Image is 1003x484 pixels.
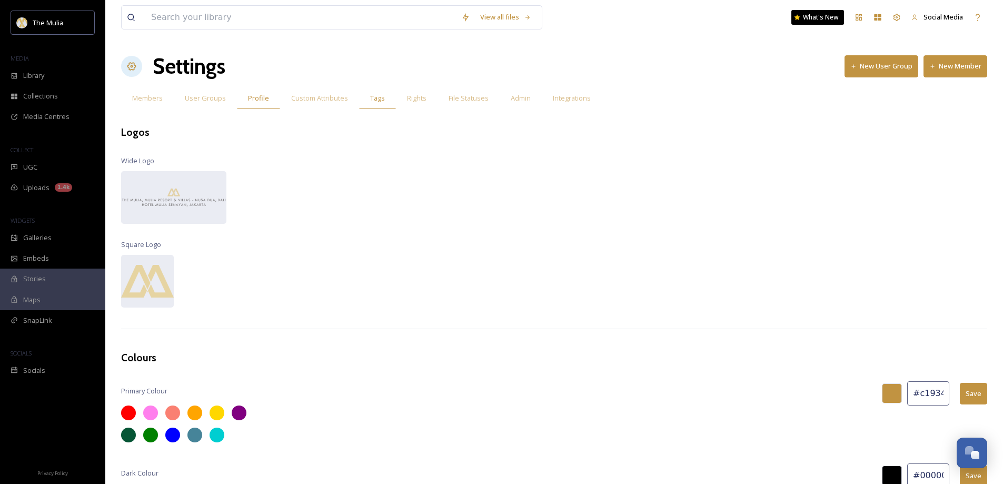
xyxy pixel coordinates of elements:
a: Social Media [906,7,968,27]
span: Wide Logo [121,156,154,166]
span: Tags [370,93,385,103]
span: The Mulia [33,18,63,27]
button: Open Chat [957,438,987,468]
input: Search your library [146,6,456,29]
a: Privacy Policy [37,466,68,479]
div: #468499 [187,428,202,442]
div: #ffd700 [210,406,224,420]
h1: Settings [153,51,225,82]
img: mulia_logo.png [17,17,27,28]
span: WIDGETS [11,216,35,224]
span: Dark Colour [121,468,158,478]
button: New User Group [845,55,918,77]
span: Integrations [553,93,591,103]
span: Embeds [23,253,49,263]
h3: Colours [121,350,987,366]
img: mulia_logo.png [121,265,174,298]
span: Library [23,71,44,81]
span: Members [132,93,163,103]
span: SnapLink [23,315,52,325]
div: #ffa500 [187,406,202,420]
div: #ff80ed [143,406,158,420]
div: #008000 [143,428,158,442]
span: UGC [23,162,37,172]
div: #0000ff [165,428,180,442]
img: Mulia-Logo.png [121,181,226,215]
button: Save [960,383,987,404]
span: Social Media [923,12,963,22]
span: Rights [407,93,426,103]
span: Collections [23,91,58,101]
div: #065535 [121,428,136,442]
span: COLLECT [11,146,33,154]
div: #800080 [232,406,246,420]
div: #fa8072 [165,406,180,420]
span: Galleries [23,233,52,243]
span: SOCIALS [11,349,32,357]
span: Privacy Policy [37,470,68,477]
div: #ffffff [232,428,246,442]
div: 1.4k [55,183,72,192]
span: Uploads [23,183,49,193]
span: Square Logo [121,240,161,250]
h3: Logos [121,125,987,140]
a: What's New [791,10,844,25]
div: #00ced1 [210,428,224,442]
span: Admin [511,93,531,103]
span: Stories [23,274,46,284]
span: Maps [23,295,41,305]
span: Primary Colour [121,386,167,396]
a: View all files [475,7,537,27]
span: Profile [248,93,269,103]
span: File Statuses [449,93,489,103]
span: MEDIA [11,54,29,62]
button: New Member [923,55,987,77]
span: Custom Attributes [291,93,348,103]
span: User Groups [185,93,226,103]
span: Media Centres [23,112,69,122]
span: Socials [23,366,45,376]
div: #ff0000 [121,406,136,420]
